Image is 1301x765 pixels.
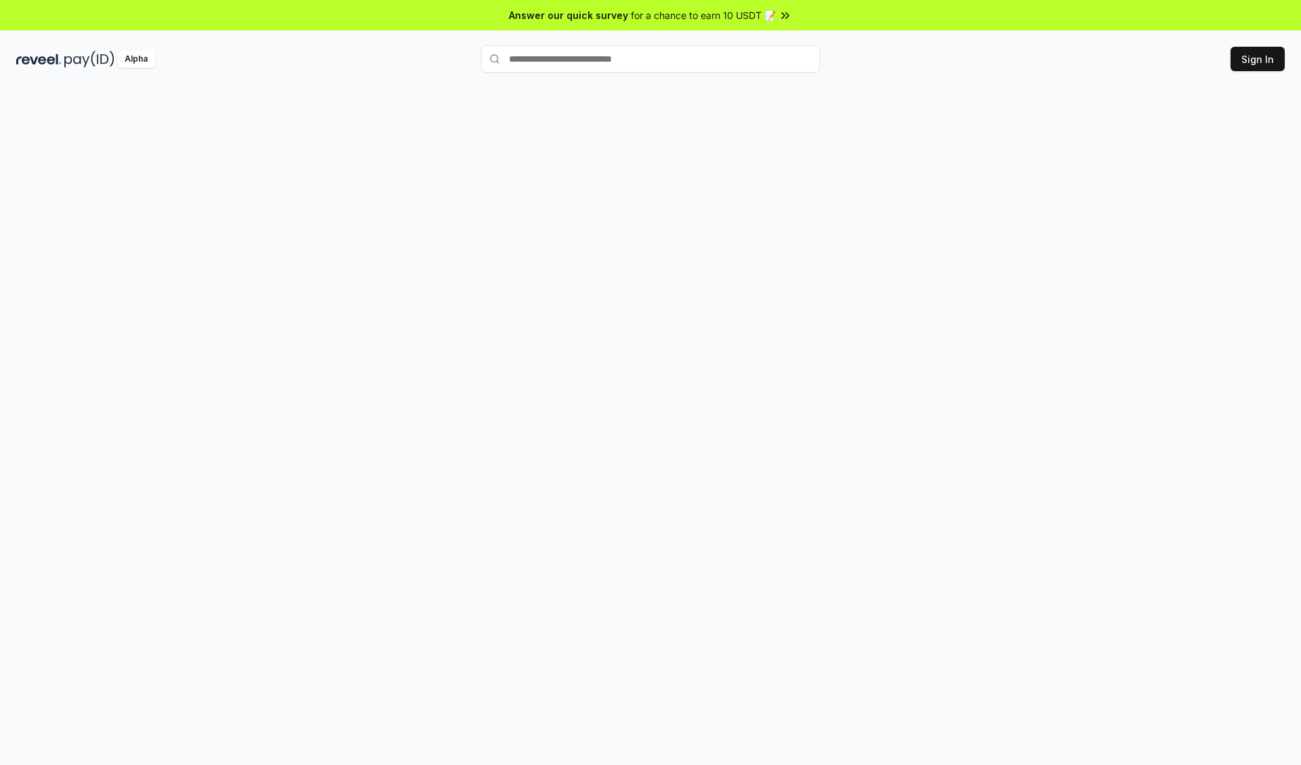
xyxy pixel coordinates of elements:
span: for a chance to earn 10 USDT 📝 [631,8,776,22]
img: pay_id [64,51,115,68]
img: reveel_dark [16,51,62,68]
span: Answer our quick survey [509,8,628,22]
div: Alpha [117,51,155,68]
button: Sign In [1231,47,1285,71]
